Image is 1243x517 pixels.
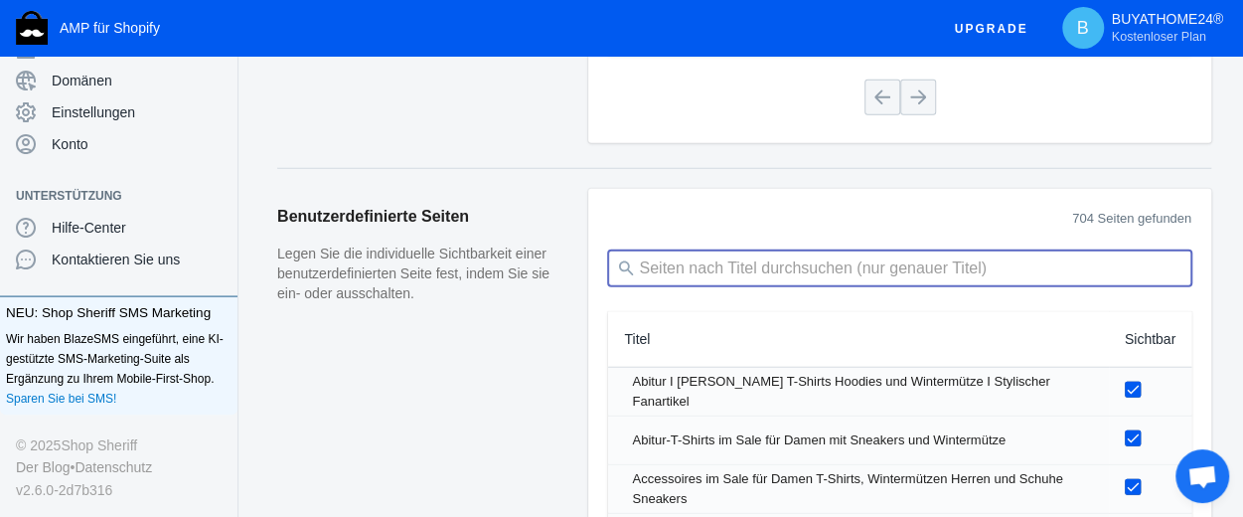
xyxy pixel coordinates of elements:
font: Abitur I [PERSON_NAME] T-Shirts Hoodies und Wintermütze I Stylischer Fanartikel [632,374,1049,409]
font: Legen Sie die individuelle Sichtbarkeit einer benutzerdefinierten Seite fest, indem Sie sie ein- ... [277,246,549,300]
font: 704 Seiten gefunden [1072,211,1191,226]
font: Abitur-T-Shirts im Sale für Damen mit Sneakers und Wintermütze [632,432,1006,447]
a: Domänen [8,65,230,96]
font: Accessoires im Sale für Damen T-Shirts, Wintermützen Herren und Schuhe Sneakers [632,471,1062,506]
font: Sparen Sie bei SMS! [6,392,116,406]
font: Domänen [52,73,112,88]
font: Der Blog [16,459,70,475]
font: Sichtbar [1125,331,1175,347]
font: Upgrade [954,22,1027,36]
a: Einstellungen [8,96,230,128]
a: Sparen Sie bei SMS! [6,389,116,409]
button: Einen Vertriebskanal hinzufügen [202,192,233,200]
font: • [70,459,75,475]
div: Chat öffnen [1175,449,1229,503]
a: Der Blog [16,456,70,478]
font: Konto [52,136,88,152]
font: Einstellungen [52,104,135,120]
font: BUYATHOME24® [1112,11,1224,27]
font: Benutzerdefinierte Seiten [277,208,469,225]
font: AMP für Shopify [60,20,160,36]
a: Shop Sheriff [61,434,137,456]
font: Datenschutz [75,459,152,475]
a: Konto [8,128,230,160]
font: B [1076,18,1088,38]
a: Datenschutz [75,456,152,478]
font: Unterstützung [16,189,122,203]
font: Wir haben BlazeSMS eingeführt, eine KI-gestützte SMS-Marketing-Suite als Ergänzung zu Ihrem Mobil... [6,332,224,386]
a: Kontaktieren Sie uns [8,244,230,275]
font: Titel [624,331,650,347]
input: Seiten nach Titel durchsuchen (nur genauer Titel) [608,251,1191,286]
font: v2.6.0-2d7b316 [16,482,112,498]
font: Kostenloser Plan [1112,30,1206,44]
button: Upgrade [938,9,1043,46]
img: Shop Sheriff Logo [16,11,48,45]
font: Hilfe-Center [52,220,126,236]
font: Kontaktieren Sie uns [52,252,180,267]
font: © 2025 [16,437,61,453]
font: NEU: Shop Sheriff SMS Marketing [6,305,211,320]
font: Shop Sheriff [61,437,137,453]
